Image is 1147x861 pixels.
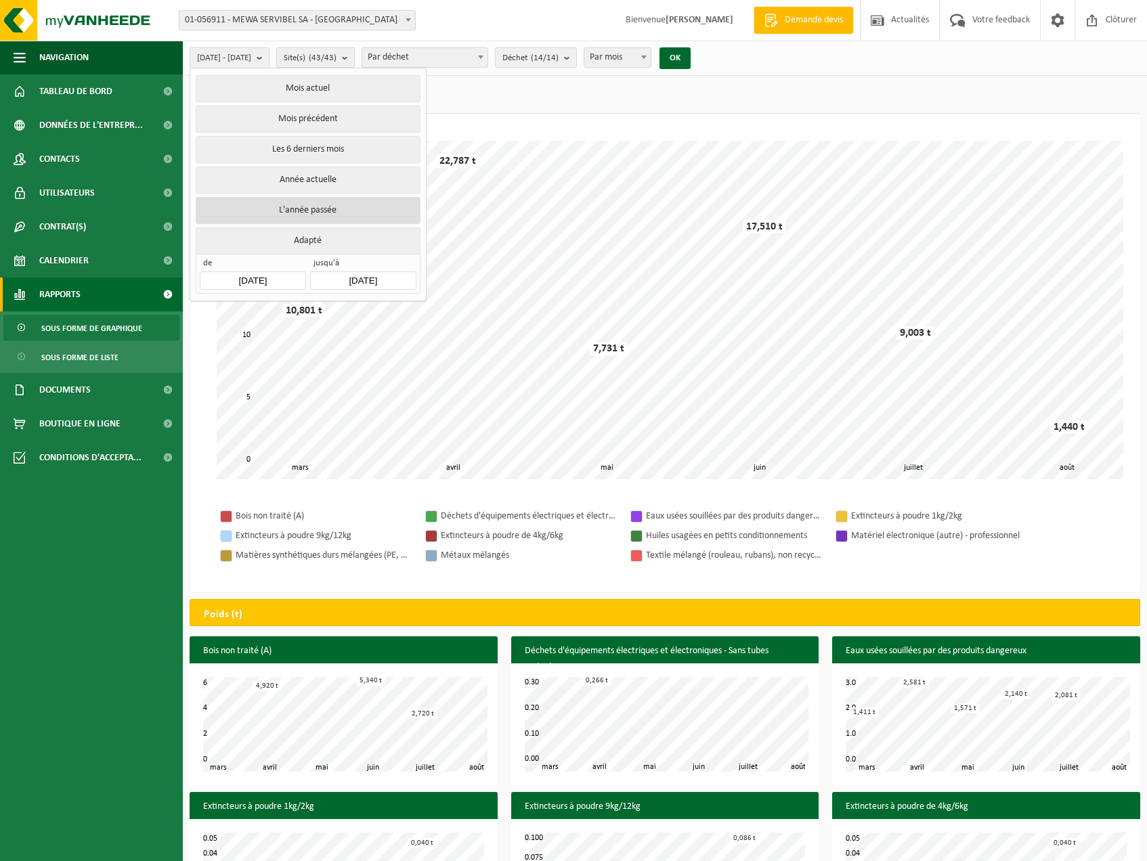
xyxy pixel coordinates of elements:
[236,547,412,564] div: Matières synthétiques durs mélangées (PE, PP et PVC), recyclables (industriel)
[39,407,121,441] span: Boutique en ligne
[236,527,412,544] div: Extincteurs à poudre 9kg/12kg
[531,53,559,62] count: (14/14)
[646,547,822,564] div: Textile mélangé (rouleau, rubans), non recyclable
[196,106,420,133] button: Mois précédent
[309,53,337,62] count: (43/43)
[511,792,819,822] h3: Extincteurs à poudre 9kg/12kg
[39,108,143,142] span: Données de l'entrepr...
[1050,838,1079,848] div: 0,040 t
[511,636,819,682] h3: Déchets d'équipements électriques et électroniques - Sans tubes cathodiques
[441,508,617,525] div: Déchets d'équipements électriques et électroniques - Sans tubes cathodiques
[743,220,786,234] div: 17,510 t
[190,47,269,68] button: [DATE] - [DATE]
[39,441,142,474] span: Conditions d'accepta...
[900,678,929,688] div: 2,581 t
[502,48,559,68] span: Déchet
[1050,420,1088,434] div: 1,440 t
[282,304,326,317] div: 10,801 t
[190,792,498,822] h3: Extincteurs à poudre 1kg/2kg
[196,197,420,224] button: L'année passée
[196,167,420,194] button: Année actuelle
[495,47,577,68] button: Déchet(14/14)
[851,527,1027,544] div: Matériel électronique (autre) - professionnel
[196,75,420,102] button: Mois actuel
[196,136,420,163] button: Les 6 derniers mois
[1052,690,1081,701] div: 2,081 t
[832,636,1140,666] h3: Eaux usées souillées par des produits dangereux
[646,508,822,525] div: Eaux usées souillées par des produits dangereux
[1001,689,1031,699] div: 2,140 t
[441,527,617,544] div: Extincteurs à poudre de 4kg/6kg
[850,707,879,717] div: 1,411 t
[408,838,437,848] div: 0,040 t
[39,278,81,311] span: Rapports
[39,176,95,210] span: Utilisateurs
[832,792,1140,822] h3: Extincteurs à poudre de 4kg/6kg
[851,508,1027,525] div: Extincteurs à poudre 1kg/2kg
[3,344,179,370] a: Sous forme de liste
[781,14,846,27] span: Demande devis
[590,342,628,355] div: 7,731 t
[39,373,91,407] span: Documents
[646,527,822,544] div: Huiles usagées en petits conditionnements
[41,345,118,370] span: Sous forme de liste
[179,10,416,30] span: 01-056911 - MEWA SERVIBEL SA - PÉRONNES-LEZ-BINCHE
[39,244,89,278] span: Calendrier
[3,315,179,340] a: Sous forme de graphique
[276,47,355,68] button: Site(s)(43/43)
[200,258,305,271] span: de
[190,600,256,630] h2: Poids (t)
[584,48,651,67] span: Par mois
[408,709,437,719] div: 2,720 t
[582,676,611,686] div: 0,266 t
[730,833,759,843] div: 0,086 t
[441,547,617,564] div: Métaux mélangés
[253,681,282,691] div: 4,920 t
[896,326,934,340] div: 9,003 t
[659,47,691,69] button: OK
[754,7,853,34] a: Demande devis
[179,11,415,30] span: 01-056911 - MEWA SERVIBEL SA - PÉRONNES-LEZ-BINCHE
[196,227,420,254] button: Adapté
[436,154,479,168] div: 22,787 t
[39,74,112,108] span: Tableau de bord
[666,15,733,25] strong: [PERSON_NAME]
[39,210,86,244] span: Contrat(s)
[951,703,980,713] div: 1,571 t
[41,315,142,341] span: Sous forme de graphique
[310,258,416,271] span: jusqu'à
[197,48,251,68] span: [DATE] - [DATE]
[356,676,385,686] div: 5,340 t
[236,508,412,525] div: Bois non traité (A)
[584,47,651,68] span: Par mois
[190,636,498,666] h3: Bois non traité (A)
[362,48,488,67] span: Par déchet
[362,47,488,68] span: Par déchet
[39,41,89,74] span: Navigation
[284,48,337,68] span: Site(s)
[39,142,80,176] span: Contacts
